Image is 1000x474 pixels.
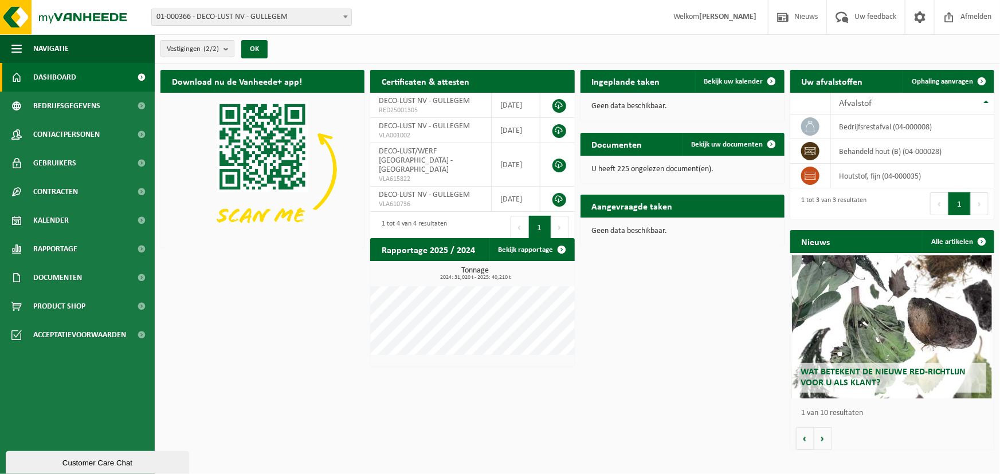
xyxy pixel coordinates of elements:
[801,368,966,388] span: Wat betekent de nieuwe RED-richtlijn voor u als klant?
[33,206,69,235] span: Kalender
[203,45,219,53] count: (2/2)
[33,92,100,120] span: Bedrijfsgegevens
[379,147,453,174] span: DECO-LUST/WERF [GEOGRAPHIC_DATA] - [GEOGRAPHIC_DATA]
[33,235,77,263] span: Rapportage
[33,149,76,177] span: Gebruikers
[790,230,842,252] h2: Nieuws
[167,41,219,58] span: Vestigingen
[370,238,487,260] h2: Rapportage 2025 / 2024
[592,165,773,173] p: U heeft 225 ongelezen document(en).
[379,97,470,105] span: DECO-LUST NV - GULLEGEM
[831,164,994,188] td: houtstof, fijn (04-000035)
[683,133,783,156] a: Bekijk uw documenten
[33,292,85,321] span: Product Shop
[581,195,684,217] h2: Aangevraagde taken
[692,141,763,148] span: Bekijk uw documenten
[581,133,654,155] h2: Documenten
[379,122,470,131] span: DECO-LUST NV - GULLEGEM
[592,227,773,235] p: Geen data beschikbaar.
[379,200,483,209] span: VLA610736
[492,143,540,187] td: [DATE]
[33,34,69,63] span: Navigatie
[33,120,100,149] span: Contactpersonen
[802,409,989,417] p: 1 van 10 resultaten
[379,191,470,199] span: DECO-LUST NV - GULLEGEM
[922,230,993,253] a: Alle artikelen
[376,215,447,240] div: 1 tot 4 van 4 resultaten
[33,177,78,206] span: Contracten
[831,139,994,164] td: behandeld hout (B) (04-000028)
[376,275,574,281] span: 2024: 31,020 t - 2025: 40,210 t
[241,40,268,58] button: OK
[930,192,948,215] button: Previous
[370,70,481,92] h2: Certificaten & attesten
[151,9,352,26] span: 01-000366 - DECO-LUST NV - GULLEGEM
[379,131,483,140] span: VLA001002
[551,216,569,239] button: Next
[376,267,574,281] h3: Tonnage
[790,70,874,92] h2: Uw afvalstoffen
[160,70,313,92] h2: Download nu de Vanheede+ app!
[33,63,76,92] span: Dashboard
[704,78,763,85] span: Bekijk uw kalender
[33,321,126,349] span: Acceptatievoorwaarden
[814,427,832,450] button: Volgende
[592,102,773,110] p: Geen data beschikbaar.
[840,99,872,108] span: Afvalstof
[379,175,483,184] span: VLA615822
[581,70,672,92] h2: Ingeplande taken
[379,106,483,115] span: RED25001305
[160,40,234,57] button: Vestigingen(2/2)
[903,70,993,93] a: Ophaling aanvragen
[796,427,814,450] button: Vorige
[971,192,989,215] button: Next
[152,9,351,25] span: 01-000366 - DECO-LUST NV - GULLEGEM
[492,187,540,212] td: [DATE]
[912,78,973,85] span: Ophaling aanvragen
[695,70,783,93] a: Bekijk uw kalender
[6,449,191,474] iframe: chat widget
[831,114,994,139] td: bedrijfsrestafval (04-000008)
[33,263,82,292] span: Documenten
[529,216,551,239] button: 1
[699,13,756,21] strong: [PERSON_NAME]
[948,192,971,215] button: 1
[492,93,540,118] td: [DATE]
[796,191,867,216] div: 1 tot 3 van 3 resultaten
[511,216,529,239] button: Previous
[492,118,540,143] td: [DATE]
[160,93,364,246] img: Download de VHEPlus App
[792,255,992,398] a: Wat betekent de nieuwe RED-richtlijn voor u als klant?
[489,238,574,261] a: Bekijk rapportage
